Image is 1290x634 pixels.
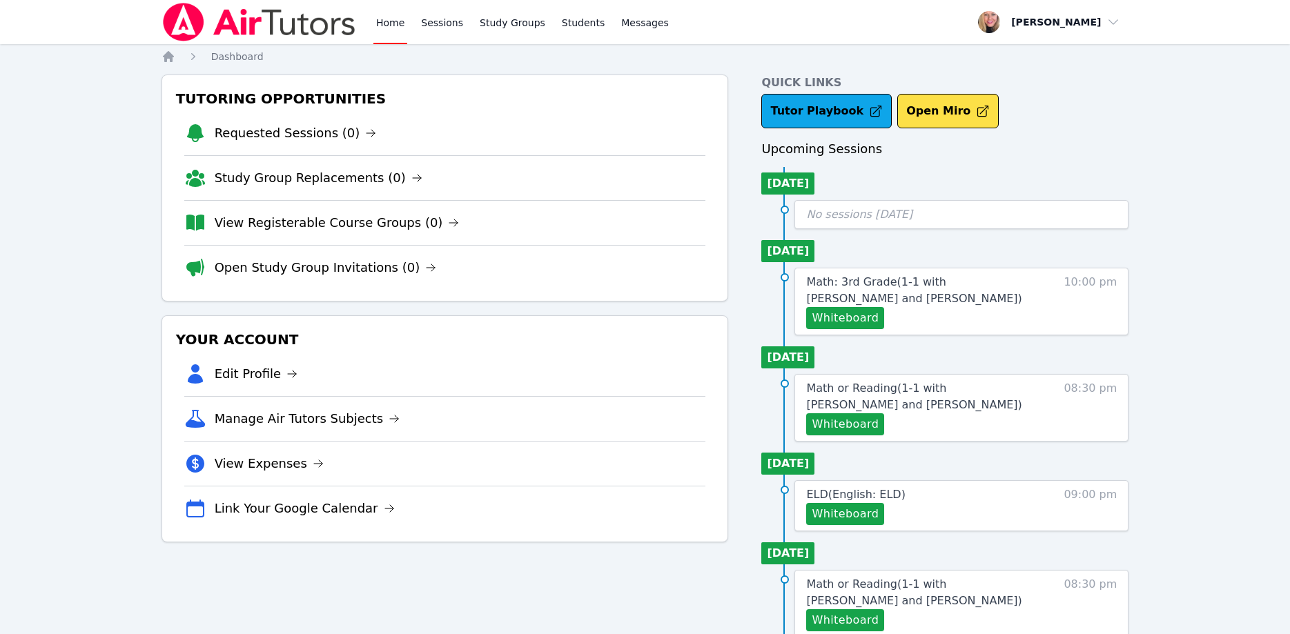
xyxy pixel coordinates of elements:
span: Math or Reading ( 1-1 with [PERSON_NAME] and [PERSON_NAME] ) [806,382,1022,411]
span: Math or Reading ( 1-1 with [PERSON_NAME] and [PERSON_NAME] ) [806,577,1022,607]
button: Open Miro [897,94,999,128]
button: Whiteboard [806,307,884,329]
a: Edit Profile [215,364,298,384]
span: Dashboard [211,51,264,62]
a: View Expenses [215,454,324,473]
a: Tutor Playbook [761,94,892,128]
li: [DATE] [761,240,814,262]
button: Whiteboard [806,413,884,435]
span: Messages [621,16,669,30]
span: 09:00 pm [1064,486,1117,525]
button: Whiteboard [806,609,884,631]
a: Study Group Replacements (0) [215,168,422,188]
li: [DATE] [761,346,814,368]
a: ELD(English: ELD) [806,486,905,503]
li: [DATE] [761,453,814,475]
a: Open Study Group Invitations (0) [215,258,437,277]
span: ELD ( English: ELD ) [806,488,905,501]
li: [DATE] [761,172,814,195]
a: Math or Reading(1-1 with [PERSON_NAME] and [PERSON_NAME]) [806,380,1039,413]
nav: Breadcrumb [162,50,1129,63]
a: Requested Sessions (0) [215,123,377,143]
li: [DATE] [761,542,814,564]
a: Math or Reading(1-1 with [PERSON_NAME] and [PERSON_NAME]) [806,576,1039,609]
span: No sessions [DATE] [806,208,912,221]
button: Whiteboard [806,503,884,525]
a: Manage Air Tutors Subjects [215,409,400,428]
img: Air Tutors [162,3,357,41]
a: Dashboard [211,50,264,63]
span: 10:00 pm [1064,274,1117,329]
a: Math: 3rd Grade(1-1 with [PERSON_NAME] and [PERSON_NAME]) [806,274,1039,307]
span: 08:30 pm [1064,380,1117,435]
a: View Registerable Course Groups (0) [215,213,460,232]
h3: Upcoming Sessions [761,139,1128,159]
span: 08:30 pm [1064,576,1117,631]
a: Link Your Google Calendar [215,499,395,518]
h3: Your Account [173,327,717,352]
span: Math: 3rd Grade ( 1-1 with [PERSON_NAME] and [PERSON_NAME] ) [806,275,1022,305]
h4: Quick Links [761,75,1128,91]
h3: Tutoring Opportunities [173,86,717,111]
